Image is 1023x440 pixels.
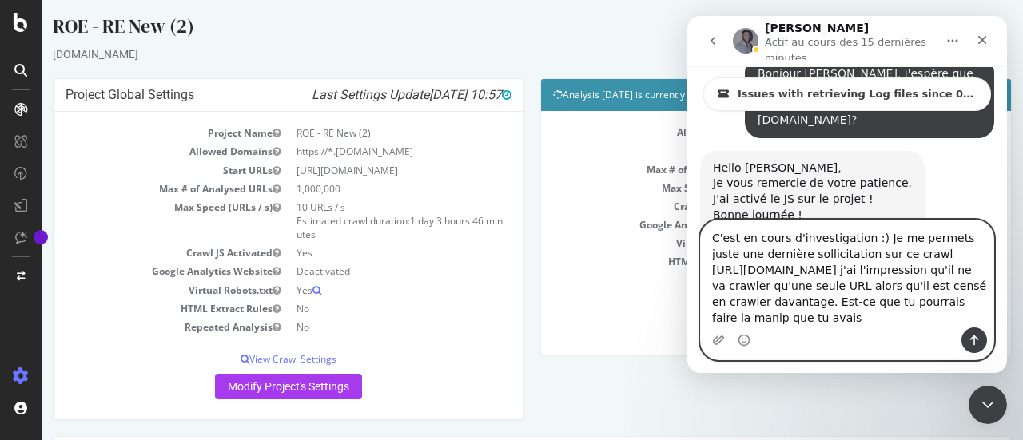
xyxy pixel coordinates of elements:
td: Google Analytics Website [24,262,247,280]
td: [URL][DOMAIN_NAME] [247,161,470,180]
td: Max Speed (URLs / s) [511,179,734,197]
td: Crawl JS Activated [24,244,247,262]
a: Modify Project's Settings [173,374,320,399]
td: Deactivated [247,262,470,280]
td: https://*.[DOMAIN_NAME] [247,142,470,161]
td: Max # of Analysed URLs [24,180,247,198]
td: Google Analytics Website [511,216,734,234]
td: Yes [247,244,470,262]
td: Project Name [24,124,247,142]
td: Virtual Robots.txt [511,234,734,252]
td: 1,000,000 [734,161,957,179]
td: Crawl JS Activated [511,197,734,216]
td: No [247,299,470,318]
td: Virtual Robots.txt [24,281,247,299]
td: https://*.[DOMAIN_NAME] [734,123,957,141]
div: Tooltip anchor [34,230,48,244]
iframe: Intercom live chat [687,16,1007,373]
td: Start URLs [24,161,247,180]
td: ROE - RE New (2) [247,124,470,142]
h4: Project Global Settings [24,87,470,103]
td: Max Speed (URLs / s) [24,198,247,244]
td: Allowed Domains [511,123,734,141]
h4: Analysis [DATE] is currently running [511,87,957,103]
td: 10 URLs / s Estimated crawl duration: [247,198,470,244]
span: 1 day 3 hours 46 minutes [255,214,461,241]
td: Max # of Analysed URLs [511,161,734,179]
td: 10 URLs / s [734,179,957,197]
td: HTML Extract Rules [511,252,734,271]
p: View Crawl Settings [24,352,470,366]
td: Repeated Analysis [24,318,247,336]
td: Start URLs [511,141,734,160]
td: HTML Extract Rules [24,299,247,318]
div: ROE - RE New (2) [11,13,970,46]
td: Allowed Domains [24,142,247,161]
div: [DOMAIN_NAME] [11,46,970,62]
i: Last Settings Update [270,87,470,103]
td: Deactivated [734,216,957,234]
a: Watch Live Stats [680,309,789,335]
td: [URL][DOMAIN_NAME] [734,141,957,160]
td: Yes [734,234,957,252]
iframe: Intercom live chat [969,386,1007,424]
p: View Crawl Settings [511,287,957,300]
td: Yes [734,197,957,216]
td: No [734,252,957,271]
td: Yes [247,281,470,299]
span: [DATE] 10:57 [388,87,470,102]
td: No [247,318,470,336]
td: 1,000,000 [247,180,470,198]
